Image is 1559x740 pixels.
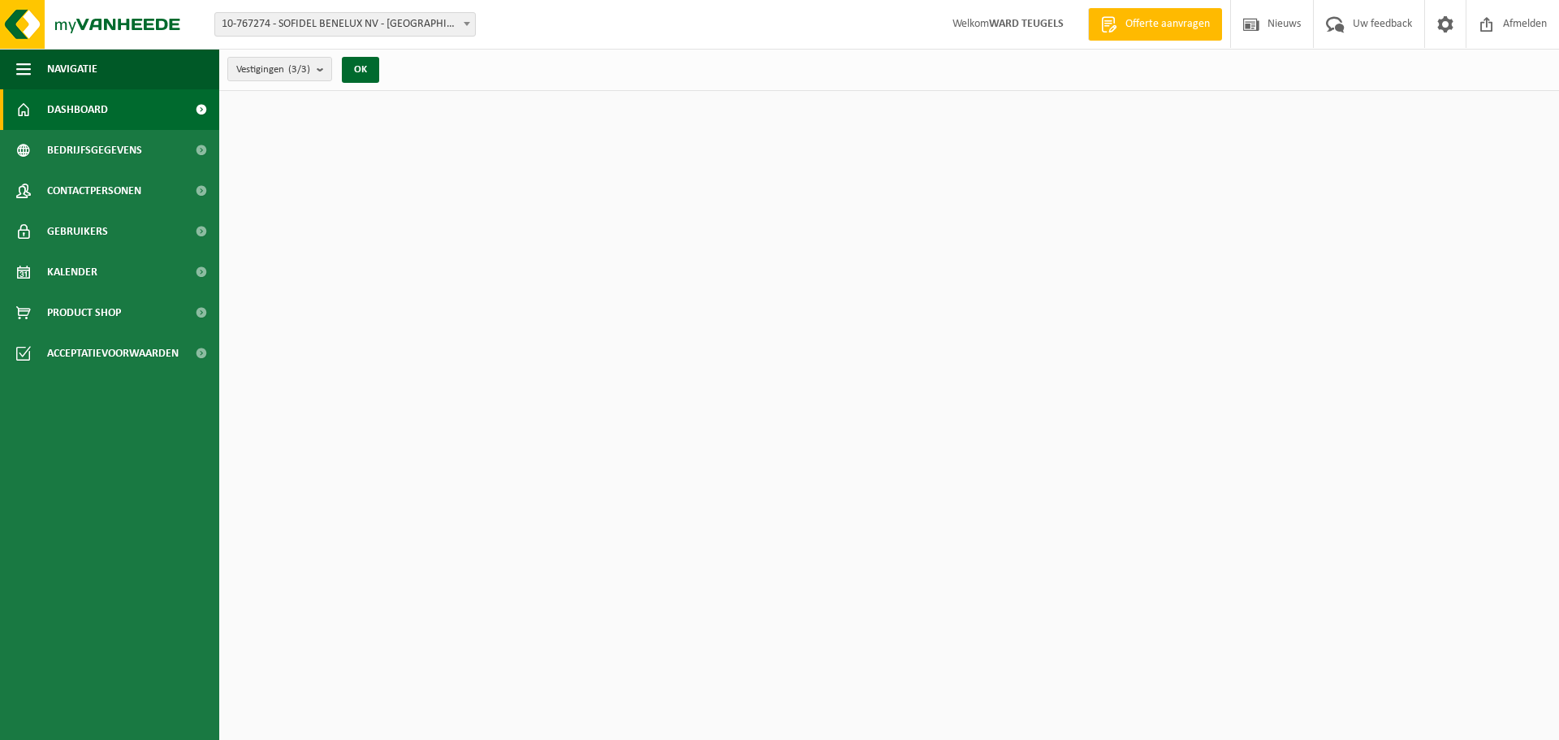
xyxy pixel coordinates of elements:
button: Vestigingen(3/3) [227,57,332,81]
span: Offerte aanvragen [1121,16,1214,32]
span: Bedrijfsgegevens [47,130,142,171]
span: Vestigingen [236,58,310,82]
span: Contactpersonen [47,171,141,211]
span: Kalender [47,252,97,292]
span: 10-767274 - SOFIDEL BENELUX NV - DUFFEL [215,13,475,36]
button: OK [342,57,379,83]
strong: WARD TEUGELS [989,18,1064,30]
span: Dashboard [47,89,108,130]
span: Navigatie [47,49,97,89]
count: (3/3) [288,64,310,75]
span: Product Shop [47,292,121,333]
span: Gebruikers [47,211,108,252]
span: Acceptatievoorwaarden [47,333,179,374]
a: Offerte aanvragen [1088,8,1222,41]
span: 10-767274 - SOFIDEL BENELUX NV - DUFFEL [214,12,476,37]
